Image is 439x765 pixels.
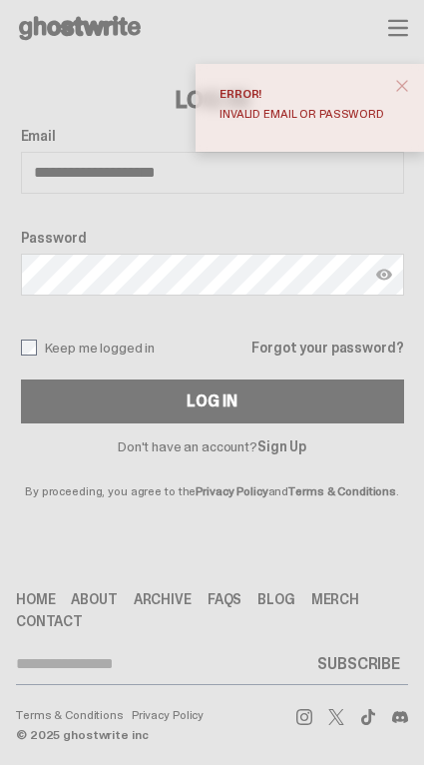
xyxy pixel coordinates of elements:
[219,88,384,100] div: Error!
[257,592,294,606] a: Blog
[21,340,37,356] input: Keep me logged in
[132,709,204,721] a: Privacy Policy
[21,230,404,246] label: Password
[71,592,117,606] a: About
[311,592,359,606] a: Merch
[21,340,156,356] label: Keep me logged in
[219,108,384,120] div: Invalid email or password
[21,453,404,497] p: By proceeding, you agree to the and .
[21,439,404,453] p: Don't have an account?
[21,128,404,144] label: Email
[309,644,408,684] button: SUBSCRIBE
[376,267,392,283] img: Show password
[187,393,236,409] div: Log In
[21,380,404,423] button: Log In
[257,437,306,455] a: Sign Up
[16,592,55,606] a: Home
[251,341,403,355] a: Forgot your password?
[288,483,396,499] a: Terms & Conditions
[16,614,83,628] a: Contact
[384,68,420,104] button: close
[21,88,404,112] h3: Log In
[208,592,241,606] a: FAQs
[134,592,192,606] a: Archive
[16,709,124,721] a: Terms & Conditions
[196,483,267,499] a: Privacy Policy
[16,729,148,741] div: © 2025 ghostwrite inc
